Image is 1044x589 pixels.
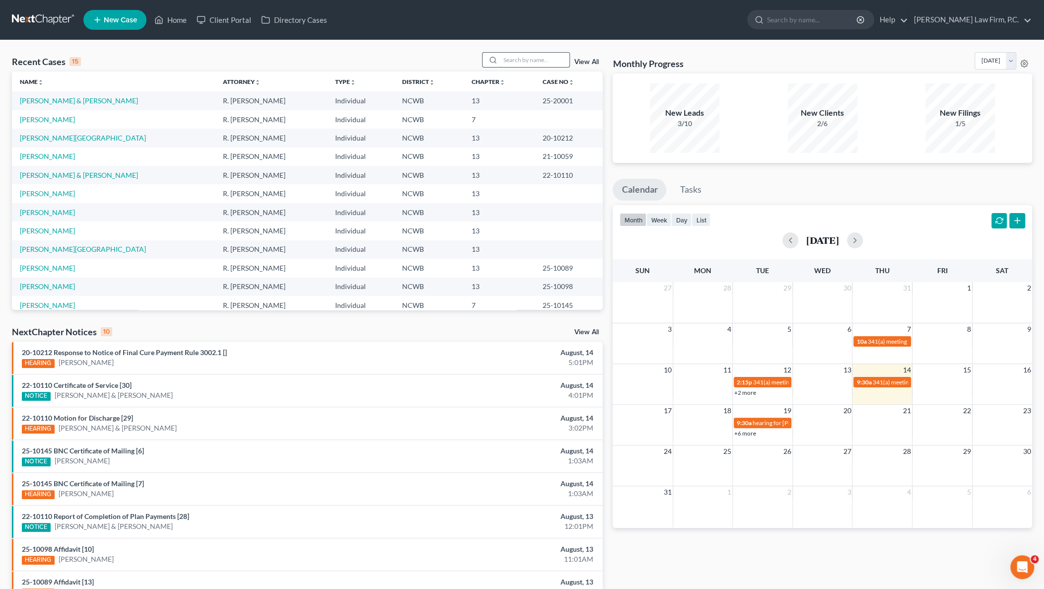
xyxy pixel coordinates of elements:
span: 5 [786,323,792,335]
a: Directory Cases [256,11,332,29]
a: [PERSON_NAME] & [PERSON_NAME] [20,171,138,179]
td: NCWB [394,147,464,166]
td: 22-10110 [535,166,603,184]
td: Individual [327,129,394,147]
span: 9:30a [856,378,871,386]
a: [PERSON_NAME] [20,115,75,124]
td: Individual [327,147,394,166]
div: HEARING [22,490,55,499]
span: 5 [966,486,972,498]
input: Search by name... [500,53,569,67]
a: 22-10110 Report of Completion of Plan Payments [28] [22,512,189,520]
td: R. [PERSON_NAME] [215,166,327,184]
div: 3:02PM [409,423,593,433]
a: 22-10110 Motion for Discharge [29] [22,414,133,422]
td: R. [PERSON_NAME] [215,278,327,296]
a: [PERSON_NAME] & [PERSON_NAME] [20,96,138,105]
div: 10 [101,327,112,336]
td: NCWB [394,110,464,129]
span: 31 [663,486,673,498]
td: R. [PERSON_NAME] [215,184,327,203]
div: 1/5 [925,119,995,129]
a: 25-10145 BNC Certificate of Mailing [6] [22,446,144,455]
a: [PERSON_NAME] [20,226,75,235]
td: NCWB [394,203,464,221]
td: Individual [327,166,394,184]
td: R. [PERSON_NAME] [215,91,327,110]
td: 20-10212 [535,129,603,147]
div: 15 [70,57,81,66]
i: unfold_more [255,79,261,85]
td: 13 [464,240,535,259]
button: list [692,213,710,226]
td: R. [PERSON_NAME] [215,129,327,147]
span: Sat [996,266,1008,275]
div: 2/6 [788,119,857,129]
span: 29 [962,445,972,457]
span: hearing for [PERSON_NAME] & [PERSON_NAME] [753,419,882,427]
div: New Leads [650,107,719,119]
td: 13 [464,184,535,203]
td: 7 [464,110,535,129]
td: R. [PERSON_NAME] [215,259,327,277]
td: NCWB [394,296,464,314]
td: 13 [464,147,535,166]
td: 13 [464,166,535,184]
div: 4:01PM [409,390,593,400]
a: Help [875,11,908,29]
a: Nameunfold_more [20,78,44,85]
span: 19 [782,405,792,417]
i: unfold_more [350,79,356,85]
div: August, 14 [409,446,593,456]
span: 27 [842,445,852,457]
span: 17 [663,405,673,417]
span: 16 [1022,364,1032,376]
a: 25-10098 Affidavit [10] [22,545,94,553]
div: HEARING [22,359,55,368]
span: 27 [663,282,673,294]
span: 13 [842,364,852,376]
a: View All [574,59,599,66]
span: 2 [1026,282,1032,294]
span: 8 [966,323,972,335]
span: 10 [663,364,673,376]
span: 341(a) meeting for [PERSON_NAME] [872,378,968,386]
div: 1:03AM [409,456,593,466]
span: 6 [846,323,852,335]
td: 13 [464,91,535,110]
a: +2 more [734,389,756,396]
a: [PERSON_NAME] [20,152,75,160]
a: +6 more [734,430,756,437]
td: Individual [327,91,394,110]
span: 31 [902,282,912,294]
a: Attorneyunfold_more [223,78,261,85]
span: 4 [1031,555,1039,563]
a: Calendar [613,179,666,201]
td: 25-10089 [535,259,603,277]
span: 12 [782,364,792,376]
a: Tasks [671,179,710,201]
td: NCWB [394,91,464,110]
span: 2:15p [737,378,752,386]
span: 3 [846,486,852,498]
span: 30 [1022,445,1032,457]
span: Tue [756,266,769,275]
a: Client Portal [192,11,256,29]
span: 1 [726,486,732,498]
div: 5:01PM [409,358,593,368]
span: 28 [722,282,732,294]
span: 28 [902,445,912,457]
td: Individual [327,296,394,314]
td: 13 [464,221,535,240]
td: R. [PERSON_NAME] [215,296,327,314]
div: New Clients [788,107,857,119]
a: [PERSON_NAME] [20,264,75,272]
span: 6 [1026,486,1032,498]
span: Wed [814,266,831,275]
a: [PERSON_NAME] & [PERSON_NAME] [55,521,173,531]
input: Search by name... [767,10,858,29]
span: 11 [722,364,732,376]
td: 21-10059 [535,147,603,166]
div: 12:01PM [409,521,593,531]
span: 9:30a [737,419,752,427]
